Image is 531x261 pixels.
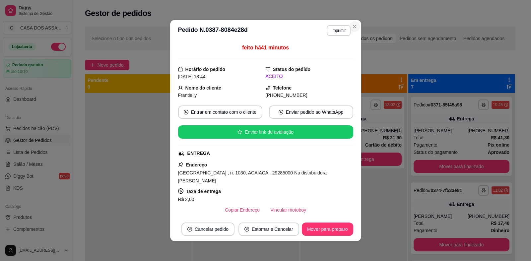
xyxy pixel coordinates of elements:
button: starEnviar link de avaliação [178,125,353,139]
span: phone [266,86,270,90]
span: desktop [266,67,270,72]
button: whats-appEntrar em contato com o cliente [178,105,262,119]
button: close-circleEstornar e Cancelar [238,223,299,236]
div: ACEITO [266,73,353,80]
span: Frantielly [178,93,197,98]
span: close-circle [244,227,249,231]
strong: Telefone [273,85,292,91]
span: calendar [178,67,183,72]
span: [PHONE_NUMBER] [266,93,307,98]
button: Imprimir [327,25,350,36]
span: feito há 41 minutos [242,45,289,50]
button: whats-appEnviar pedido ao WhatsApp [269,105,353,119]
span: [DATE] 13:44 [178,74,206,79]
span: user [178,86,183,90]
span: whats-app [184,110,188,114]
button: Vincular motoboy [265,203,311,217]
span: whats-app [279,110,283,114]
span: star [237,130,242,134]
span: [GEOGRAPHIC_DATA] , n. 1030, ACAIACA - 29285000 Na distribuidora [PERSON_NAME] [178,170,327,183]
strong: Status do pedido [273,67,311,72]
span: close-circle [187,227,192,231]
strong: Nome do cliente [185,85,221,91]
h3: Pedido N. 0387-8084e28d [178,25,248,36]
div: ENTREGA [187,150,210,157]
span: R$ 2,00 [178,197,194,202]
strong: Horário do pedido [185,67,226,72]
strong: Endereço [186,162,207,167]
button: Copiar Endereço [220,203,265,217]
button: Mover para preparo [302,223,353,236]
button: Close [349,21,360,32]
button: close-circleCancelar pedido [181,223,234,236]
span: pushpin [178,162,183,167]
span: dollar [178,188,183,194]
strong: Taxa de entrega [186,189,221,194]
